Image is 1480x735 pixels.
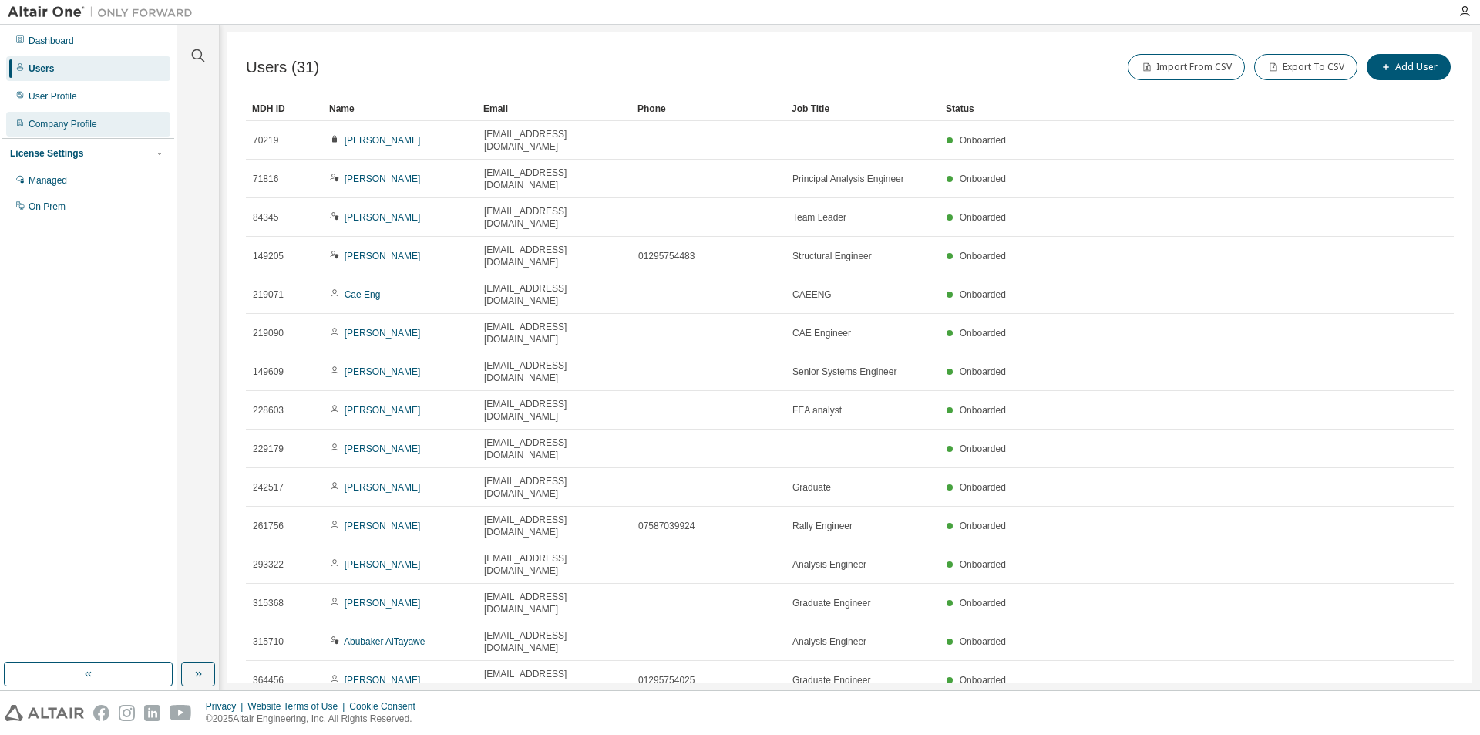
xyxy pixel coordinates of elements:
span: CAEENG [792,288,832,301]
a: [PERSON_NAME] [345,443,421,454]
span: Graduate [792,481,831,494]
a: [PERSON_NAME] [345,174,421,184]
span: [EMAIL_ADDRESS][DOMAIN_NAME] [484,591,624,615]
span: 261756 [253,520,284,532]
span: [EMAIL_ADDRESS][DOMAIN_NAME] [484,629,624,654]
span: 219090 [253,327,284,339]
span: 229179 [253,443,284,455]
a: [PERSON_NAME] [345,212,421,223]
img: Altair One [8,5,200,20]
span: Onboarded [960,174,1006,184]
a: [PERSON_NAME] [345,482,421,493]
span: [EMAIL_ADDRESS][DOMAIN_NAME] [484,205,624,230]
span: Graduate Engineer [792,597,870,609]
span: Onboarded [960,636,1006,647]
a: Cae Eng [345,289,381,300]
span: Senior Systems Engineer [792,366,896,378]
span: Users (31) [246,59,319,76]
div: Phone [637,96,779,121]
a: Abubaker AlTayawe [344,636,425,647]
span: Onboarded [960,251,1006,261]
a: [PERSON_NAME] [345,598,421,609]
div: MDH ID [252,96,317,121]
span: Onboarded [960,135,1006,146]
div: Status [946,96,1366,121]
span: Onboarded [960,482,1006,493]
span: Onboarded [960,405,1006,416]
span: Onboarded [960,212,1006,223]
div: Name [329,96,471,121]
span: 315710 [253,636,284,648]
img: facebook.svg [93,705,109,721]
img: altair_logo.svg [5,705,84,721]
span: Graduate Engineer [792,674,870,686]
span: 293322 [253,558,284,571]
span: Analysis Engineer [792,636,866,648]
span: 71816 [253,173,278,185]
img: linkedin.svg [144,705,160,721]
span: 01295754025 [638,674,695,686]
a: [PERSON_NAME] [345,559,421,570]
span: [EMAIL_ADDRESS][DOMAIN_NAME] [484,282,624,307]
span: [EMAIL_ADDRESS][DOMAIN_NAME] [484,437,624,461]
button: Add User [1367,54,1451,80]
span: 219071 [253,288,284,301]
span: 07587039924 [638,520,695,532]
span: [EMAIL_ADDRESS][DOMAIN_NAME] [484,128,624,153]
div: User Profile [29,90,77,103]
div: Website Terms of Use [247,700,349,713]
span: Onboarded [960,521,1006,531]
span: Onboarded [960,328,1006,339]
span: Onboarded [960,675,1006,686]
span: 01295754483 [638,250,695,262]
div: On Prem [29,201,66,213]
span: 242517 [253,481,284,494]
button: Import From CSV [1128,54,1245,80]
button: Export To CSV [1254,54,1357,80]
div: Managed [29,174,67,187]
a: [PERSON_NAME] [345,328,421,339]
div: Company Profile [29,118,97,130]
span: [EMAIL_ADDRESS][DOMAIN_NAME] [484,167,624,191]
div: Job Title [792,96,933,121]
div: Cookie Consent [349,700,424,713]
span: 70219 [253,134,278,147]
span: 84345 [253,211,278,224]
div: License Settings [10,147,83,160]
span: [EMAIL_ADDRESS][DOMAIN_NAME] [484,244,624,268]
span: FEA analyst [792,404,842,416]
div: Users [29,62,54,75]
span: Structural Engineer [792,250,872,262]
img: instagram.svg [119,705,135,721]
span: Team Leader [792,211,846,224]
span: Principal Analysis Engineer [792,173,904,185]
p: © 2025 Altair Engineering, Inc. All Rights Reserved. [206,713,425,726]
a: [PERSON_NAME] [345,251,421,261]
span: Onboarded [960,366,1006,377]
span: [EMAIL_ADDRESS][DOMAIN_NAME] [484,668,624,693]
a: [PERSON_NAME] [345,405,421,416]
a: [PERSON_NAME] [345,366,421,377]
span: Onboarded [960,598,1006,609]
span: Onboarded [960,559,1006,570]
span: [EMAIL_ADDRESS][DOMAIN_NAME] [484,552,624,577]
span: 228603 [253,404,284,416]
span: Analysis Engineer [792,558,866,571]
span: [EMAIL_ADDRESS][DOMAIN_NAME] [484,514,624,538]
a: [PERSON_NAME] [345,135,421,146]
span: [EMAIL_ADDRESS][DOMAIN_NAME] [484,475,624,500]
span: [EMAIL_ADDRESS][DOMAIN_NAME] [484,398,624,423]
div: Dashboard [29,35,74,47]
span: 149609 [253,366,284,378]
span: Onboarded [960,289,1006,300]
span: Onboarded [960,443,1006,454]
a: [PERSON_NAME] [345,521,421,531]
div: Privacy [206,700,247,713]
span: Rally Engineer [792,520,853,532]
a: [PERSON_NAME] [345,675,421,686]
span: CAE Engineer [792,327,851,339]
span: 364456 [253,674,284,686]
img: youtube.svg [170,705,192,721]
span: [EMAIL_ADDRESS][DOMAIN_NAME] [484,359,624,384]
span: [EMAIL_ADDRESS][DOMAIN_NAME] [484,321,624,346]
